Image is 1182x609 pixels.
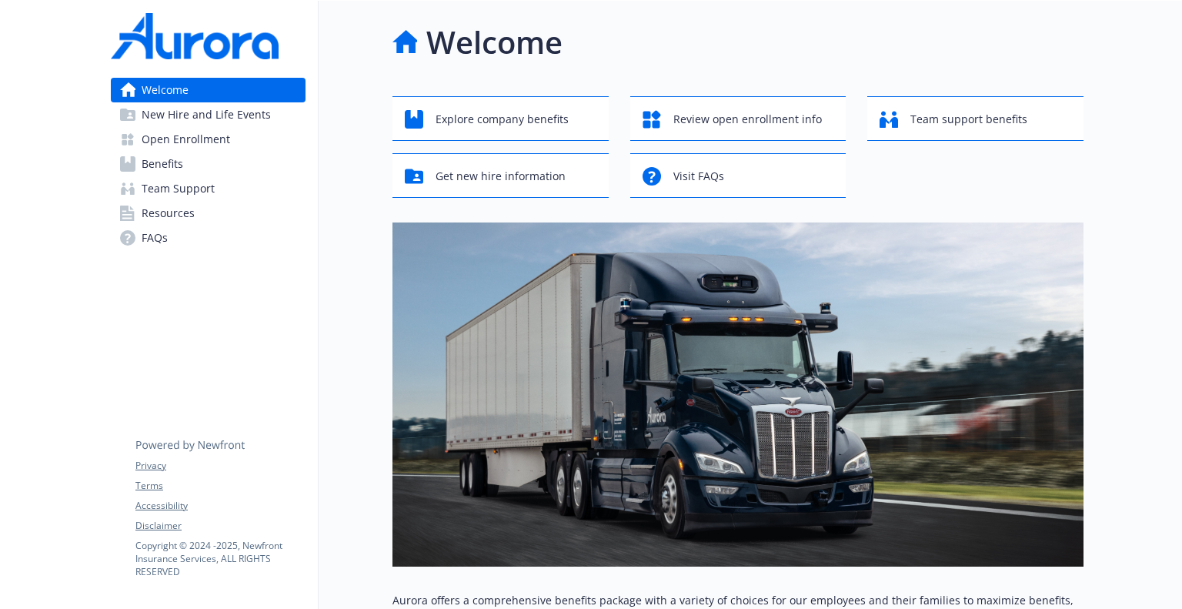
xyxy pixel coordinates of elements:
span: FAQs [142,226,168,250]
span: Review open enrollment info [673,105,822,134]
button: Explore company benefits [392,96,609,141]
a: Terms [135,479,305,493]
a: Benefits [111,152,306,176]
button: Visit FAQs [630,153,846,198]
span: Team support benefits [910,105,1027,134]
span: Benefits [142,152,183,176]
p: Copyright © 2024 - 2025 , Newfront Insurance Services, ALL RIGHTS RESERVED [135,539,305,578]
span: Visit FAQs [673,162,724,191]
button: Team support benefits [867,96,1083,141]
span: Resources [142,201,195,226]
a: Open Enrollment [111,127,306,152]
span: Explore company benefits [436,105,569,134]
span: New Hire and Life Events [142,102,271,127]
a: Accessibility [135,499,305,513]
a: Team Support [111,176,306,201]
button: Get new hire information [392,153,609,198]
h1: Welcome [426,19,563,65]
span: Welcome [142,78,189,102]
span: Team Support [142,176,215,201]
span: Open Enrollment [142,127,230,152]
a: Resources [111,201,306,226]
a: Welcome [111,78,306,102]
a: Disclaimer [135,519,305,533]
a: Privacy [135,459,305,473]
span: Get new hire information [436,162,566,191]
button: Review open enrollment info [630,96,846,141]
img: overview page banner [392,223,1083,567]
a: FAQs [111,226,306,250]
a: New Hire and Life Events [111,102,306,127]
